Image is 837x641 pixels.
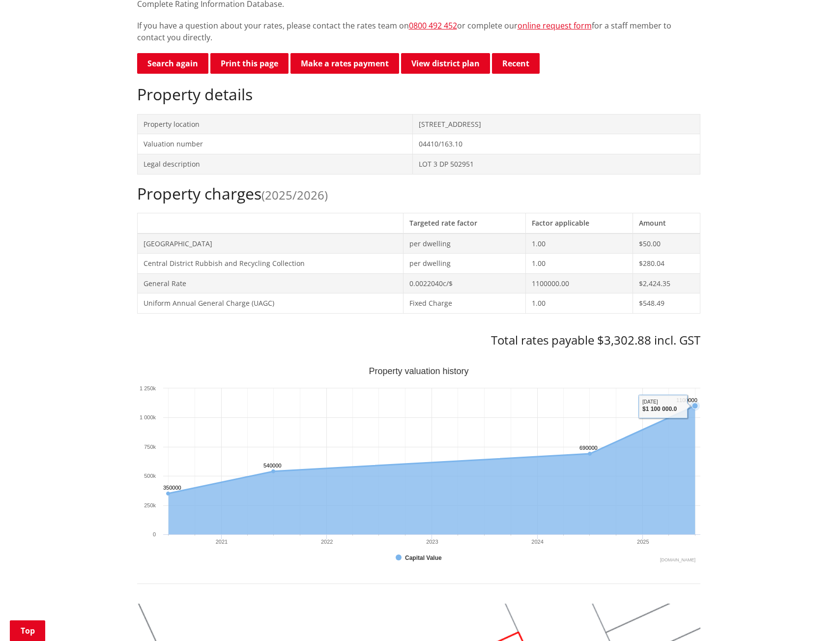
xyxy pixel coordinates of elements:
[526,254,633,274] td: 1.00
[137,273,403,293] td: General Rate
[403,254,526,274] td: per dwelling
[137,254,403,274] td: Central District Rubbish and Recycling Collection
[137,367,700,564] svg: Interactive chart
[137,233,403,254] td: [GEOGRAPHIC_DATA]
[144,502,156,508] text: 250k
[369,366,468,376] text: Property valuation history
[137,333,700,348] h3: Total rates payable $3,302.88 incl. GST
[144,444,156,450] text: 750k
[633,233,700,254] td: $50.00
[676,397,697,403] text: 1100000
[210,53,289,74] button: Print this page
[163,485,181,491] text: 350000
[413,134,700,154] td: 04410/163.10
[633,254,700,274] td: $280.04
[692,403,698,408] path: Monday, Jun 30, 12:00, 1,100,000. Capital Value.
[588,452,592,456] path: Sunday, Jun 30, 12:00, 690,000. Capital Value.
[413,114,700,134] td: [STREET_ADDRESS]
[660,557,695,562] text: Chart credits: Highcharts.com
[166,492,170,495] path: Tuesday, Jun 30, 12:00, 350,000. Capital Value.
[152,531,155,537] text: 0
[215,539,227,545] text: 2021
[518,20,592,31] a: online request form
[409,20,457,31] a: 0800 492 452
[403,233,526,254] td: per dwelling
[271,469,275,473] path: Wednesday, Jun 30, 12:00, 540,000. Capital Value.
[492,53,540,74] button: Recent
[137,53,208,74] a: Search again
[413,154,700,174] td: LOT 3 DP 502951
[579,445,598,451] text: 690000
[526,233,633,254] td: 1.00
[426,539,438,545] text: 2023
[403,213,526,233] th: Targeted rate factor
[637,539,649,545] text: 2025
[526,293,633,314] td: 1.00
[263,463,282,468] text: 540000
[137,85,700,104] h2: Property details
[531,539,543,545] text: 2024
[633,293,700,314] td: $548.49
[144,473,156,479] text: 500k
[526,273,633,293] td: 1100000.00
[139,385,156,391] text: 1 250k
[137,134,413,154] td: Valuation number
[137,293,403,314] td: Uniform Annual General Charge (UAGC)
[401,53,490,74] a: View district plan
[137,367,700,564] div: Property valuation history. Highcharts interactive chart.
[403,273,526,293] td: 0.0022040c/$
[633,273,700,293] td: $2,424.35
[396,554,442,562] button: Show Capital Value
[137,154,413,174] td: Legal description
[10,620,45,641] a: Top
[633,213,700,233] th: Amount
[290,53,399,74] a: Make a rates payment
[320,539,332,545] text: 2022
[137,20,700,43] p: If you have a question about your rates, please contact the rates team on or complete our for a s...
[137,184,700,203] h2: Property charges
[526,213,633,233] th: Factor applicable
[139,414,156,420] text: 1 000k
[792,600,827,635] iframe: Messenger Launcher
[261,187,328,203] span: (2025/2026)
[137,114,413,134] td: Property location
[403,293,526,314] td: Fixed Charge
